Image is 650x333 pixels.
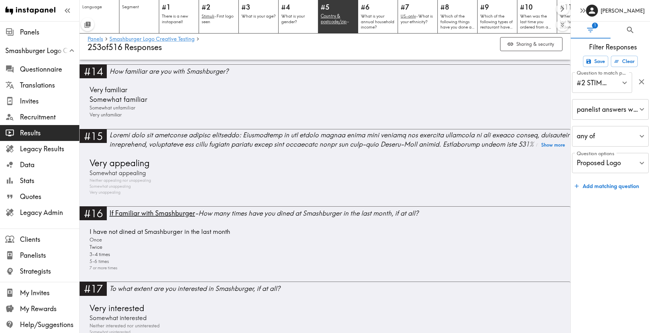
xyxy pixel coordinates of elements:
[541,140,565,150] button: Show more
[88,183,131,189] span: Somewhat unappealing
[241,13,276,19] p: What is your age?
[241,3,276,12] h5: #3
[20,251,79,260] span: Panelists
[80,206,107,220] div: #16
[20,81,79,90] span: Translations
[88,303,144,314] span: Very interested
[321,2,356,12] h5: #5
[88,258,109,265] span: 5-6 times
[20,65,79,74] span: Questionnaire
[80,64,570,83] a: #14How familiar are you with Smashburger?
[440,13,475,30] p: Which of the following things have you done at least once in the last 6 months, if any?
[202,13,214,19] u: Stimuli
[88,265,117,271] span: 7 or more times
[20,235,79,244] span: Clients
[202,13,236,24] p: First logo seen
[80,206,570,225] a: #16If Familiar with Smashburger-How many times have you dined at Smashburger in the last month, i...
[520,3,554,12] h5: #10
[82,4,116,10] p: Language
[109,209,195,217] span: If Familiar with Smashburger
[88,104,135,111] span: Somewhat unfamiliar
[88,322,160,329] span: Neither interested nor uninterested
[20,192,79,201] span: Quotes
[162,13,196,24] p: There is a new instapanel!
[583,56,608,67] button: Save filters
[80,282,107,296] div: #17
[108,42,162,52] span: 516 Responses
[571,22,611,38] button: Filter Responses
[122,4,156,10] p: Segment
[440,3,475,12] h5: #8
[556,18,569,31] button: Expand to show all items
[20,128,79,138] span: Results
[88,42,108,52] span: of
[576,42,650,52] span: Filter Responses
[162,3,196,12] h5: #1
[20,144,79,154] span: Legacy Results
[601,7,645,14] h6: [PERSON_NAME]
[611,56,638,67] button: Clear all filters
[88,177,151,183] span: Neither appealing nor unappealing
[88,243,102,251] span: Twice
[80,129,570,155] a: #15Loremi dolo sit ametconse adipisc elitseddo: Eiusmodtemp in utl etdolo magnaa enima mini venia...
[20,288,79,298] span: My Invites
[88,95,147,104] span: Somewhat familiar
[88,251,110,258] span: 3-4 times
[281,13,315,24] p: What is your gender?
[109,130,570,149] div: Loremi dolo sit ametconse adipisc elitseddo: Eiusmodtemp in utl etdolo magnaa enima mini veniamq ...
[361,3,395,12] h5: #6
[361,13,395,30] p: What is your annual household income?
[88,189,120,195] span: Very unappealing
[88,169,146,177] span: Somewhat appealing
[572,126,649,147] div: any of
[88,36,103,42] a: Panels
[520,13,554,30] p: When was the last time you ordered from a quick service restaurant (fast food restaurants with co...
[401,13,435,24] p: What is your ethnicity?
[619,78,630,88] button: Open
[572,99,649,120] div: panelist answers with
[321,13,347,24] u: Country & postcode/zip
[88,236,102,243] span: Once
[20,97,79,106] span: Invites
[20,304,79,313] span: My Rewards
[572,153,649,173] div: Proposed Logo
[556,2,569,15] button: Scroll right
[109,284,570,293] div: To what extent are you interested in Smashburger, if at all?
[81,18,94,31] button: Toggle between responses and questions
[20,160,79,169] span: Data
[20,267,79,276] span: Strategists
[88,227,230,236] span: I have not dined at Smashburger in the last month
[401,3,435,12] h5: #7
[109,36,195,42] a: Smashburger Logo Creative Testing
[480,13,514,30] p: Which of the following types of restaurant have you ordered from in the last 6 months? Please rea...
[20,112,79,122] span: Recruitment
[20,208,79,217] span: Legacy Admin
[577,69,629,77] label: Question to match panelists on
[109,67,570,76] div: How familiar are you with Smashburger?
[202,3,236,12] h5: #2
[20,176,79,185] span: Stats
[401,13,416,19] u: US-only
[20,28,79,37] span: Panels
[5,46,79,55] span: Smashburger Logo Creative Testing
[109,209,570,218] div: - How many times have you dined at Smashburger in the last month, if at all?
[321,13,356,25] p: -
[281,3,315,12] h5: #4
[572,179,642,193] button: Add matching question
[80,282,570,300] a: #17To what extent are you interested in Smashburger, if at all?
[80,64,107,78] div: #14
[80,129,107,143] div: #15
[577,150,614,157] label: Question options
[88,85,127,95] span: Very familiar
[88,111,122,118] span: Very unfamiliar
[500,37,562,51] button: Sharing & security
[88,42,101,52] span: 253
[88,157,150,169] span: Very appealing
[88,314,147,322] span: Somewhat interested
[480,3,514,12] h5: #9
[592,23,598,29] span: 1
[626,26,635,34] span: Search
[20,320,79,329] span: Help/Suggestions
